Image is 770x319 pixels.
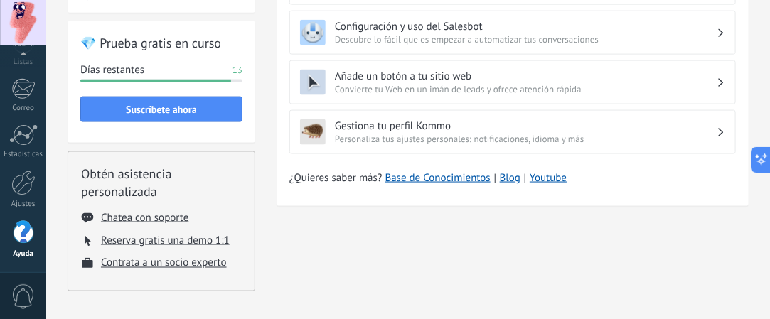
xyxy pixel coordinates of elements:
[385,171,491,185] a: Base de Conocimientos
[101,256,227,270] button: Contrata a un socio experto
[500,171,520,185] a: Blog
[80,63,144,77] span: Días restantes
[3,150,44,159] div: Estadísticas
[81,165,242,200] h2: Obtén asistencia personalizada
[335,70,717,83] h3: Añade un botón a tu sitio web
[530,171,567,185] a: Youtube
[289,171,567,185] span: ¿Quieres saber más?
[3,249,44,259] div: Ayuda
[101,234,230,247] button: Reserva gratis una demo 1:1
[335,133,717,145] span: Personaliza tus ajustes personales: notificaciones, idioma y más
[335,83,717,95] span: Convierte tu Web en un imán de leads y ofrece atención rápida
[101,211,188,225] button: Chatea con soporte
[335,20,717,33] h3: Configuración y uso del Salesbot
[80,97,242,122] button: Suscríbete ahora
[335,33,717,45] span: Descubre lo fácil que es empezar a automatizar tus conversaciones
[3,200,44,209] div: Ajustes
[335,119,717,133] h3: Gestiona tu perfil Kommo
[3,104,44,113] div: Correo
[126,104,197,114] span: Suscríbete ahora
[232,63,242,77] span: 13
[80,34,242,52] h2: 💎 Prueba gratis en curso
